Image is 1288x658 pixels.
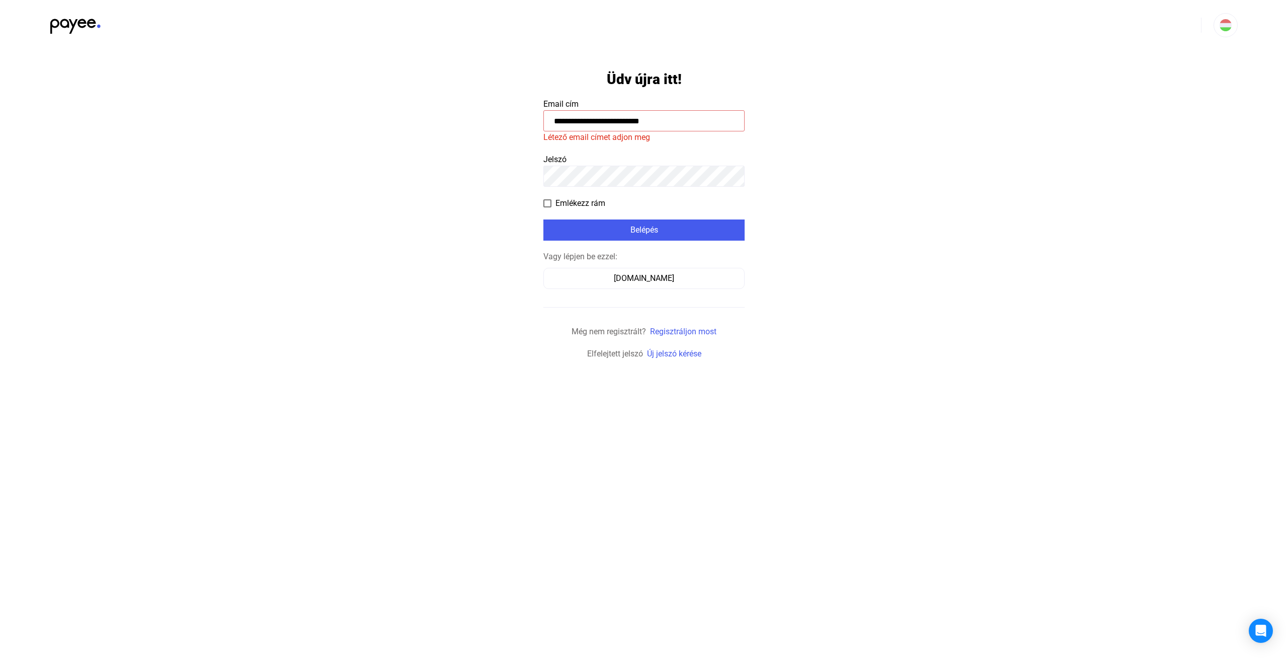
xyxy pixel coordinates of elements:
a: [DOMAIN_NAME] [543,273,745,283]
img: black-payee-blue-dot.svg [50,13,101,34]
span: Jelszó [543,155,567,164]
span: Emlékezz rám [555,197,605,209]
button: HU [1214,13,1238,37]
button: Belépés [543,220,745,241]
span: Elfelejtett jelszó [587,349,643,358]
mat-error: Létező email címet adjon meg [543,131,745,143]
h1: Üdv újra itt! [607,70,682,88]
a: Új jelszó kérése [647,349,701,358]
img: HU [1220,19,1232,31]
div: Vagy lépjen be ezzel: [543,251,745,263]
div: Belépés [546,224,742,236]
div: Open Intercom Messenger [1249,619,1273,643]
span: Még nem regisztrált? [572,327,646,336]
div: [DOMAIN_NAME] [547,272,741,284]
button: [DOMAIN_NAME] [543,268,745,289]
a: Regisztráljon most [650,327,716,336]
span: Email cím [543,99,579,109]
